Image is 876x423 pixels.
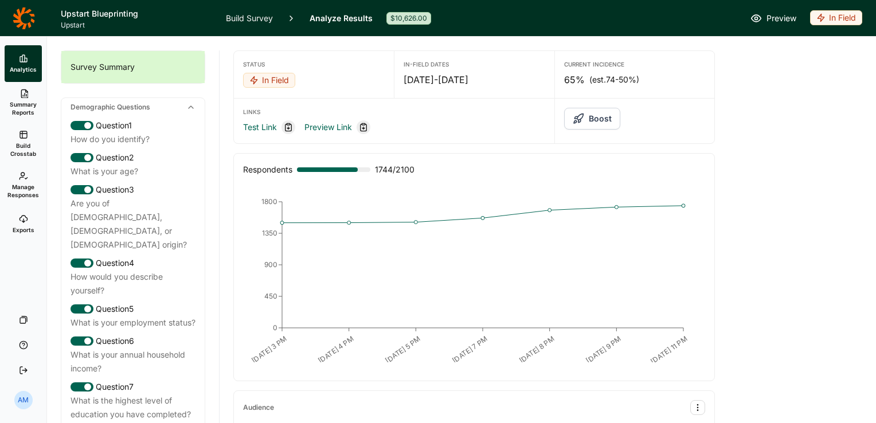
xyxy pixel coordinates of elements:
button: In Field [810,10,862,26]
text: [DATE] 9 PM [584,334,623,365]
span: Preview [766,11,796,25]
div: Copy link [281,120,295,134]
div: Copy link [357,120,370,134]
div: Current Incidence [564,60,705,68]
div: Are you of [DEMOGRAPHIC_DATA], [DEMOGRAPHIC_DATA], or [DEMOGRAPHIC_DATA] origin? [71,197,195,252]
a: Build Crosstab [5,123,42,164]
text: [DATE] 4 PM [316,334,355,365]
span: Build Crosstab [9,142,37,158]
div: Question 7 [71,380,195,394]
div: What is your age? [71,164,195,178]
span: Summary Reports [9,100,37,116]
span: Manage Responses [7,183,39,199]
div: Audience [243,403,274,412]
div: Question 2 [71,151,195,164]
div: Question 5 [71,302,195,316]
span: Upstart [61,21,212,30]
div: Respondents [243,163,292,177]
div: Survey Summary [61,51,205,83]
tspan: 900 [264,260,277,269]
div: In Field [243,73,295,88]
div: Demographic Questions [61,98,205,116]
div: $10,626.00 [386,12,431,25]
div: What is your employment status? [71,316,195,330]
span: 1744 / 2100 [375,163,414,177]
div: [DATE] - [DATE] [404,73,545,87]
span: Analytics [10,65,37,73]
div: AM [14,391,33,409]
div: Question 6 [71,334,195,348]
span: 65% [564,73,585,87]
div: Question 1 [71,119,195,132]
text: [DATE] 11 PM [649,334,689,366]
text: [DATE] 7 PM [451,334,489,365]
text: [DATE] 8 PM [518,334,556,365]
div: Question 4 [71,256,195,270]
div: What is the highest level of education you have completed? [71,394,195,421]
tspan: 1800 [261,197,277,206]
a: Preview [750,11,796,25]
a: Exports [5,206,42,242]
div: How would you describe yourself? [71,270,195,297]
div: In Field [810,10,862,25]
text: [DATE] 3 PM [250,334,288,365]
a: Preview Link [304,120,352,134]
span: (est. 74-50% ) [589,74,639,85]
text: [DATE] 5 PM [384,334,422,365]
div: Links [243,108,545,116]
span: Exports [13,226,34,234]
h1: Upstart Blueprinting [61,7,212,21]
button: Audience Options [690,400,705,415]
tspan: 450 [264,292,277,300]
a: Analytics [5,45,42,82]
div: What is your annual household income? [71,348,195,375]
div: In-Field Dates [404,60,545,68]
tspan: 1350 [262,229,277,237]
button: In Field [243,73,295,89]
div: Question 3 [71,183,195,197]
div: How do you identify? [71,132,195,146]
button: Boost [564,108,620,130]
a: Summary Reports [5,82,42,123]
a: Test Link [243,120,277,134]
a: Manage Responses [5,164,42,206]
div: Status [243,60,385,68]
tspan: 0 [273,323,277,332]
